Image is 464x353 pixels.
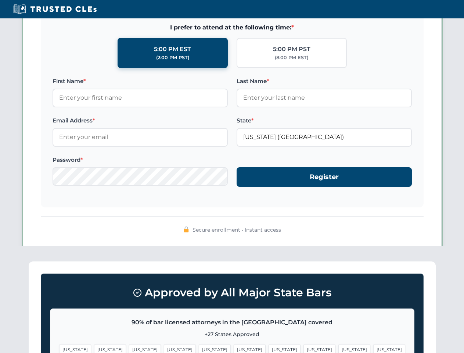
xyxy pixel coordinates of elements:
[53,77,228,86] label: First Name
[275,54,308,61] div: (8:00 PM EST)
[53,128,228,146] input: Enter your email
[50,283,414,303] h3: Approved by All Major State Bars
[11,4,99,15] img: Trusted CLEs
[53,116,228,125] label: Email Address
[156,54,189,61] div: (2:00 PM PST)
[237,77,412,86] label: Last Name
[237,167,412,187] button: Register
[53,156,228,164] label: Password
[154,44,191,54] div: 5:00 PM EST
[59,318,405,327] p: 90% of bar licensed attorneys in the [GEOGRAPHIC_DATA] covered
[53,23,412,32] span: I prefer to attend at the following time:
[273,44,310,54] div: 5:00 PM PST
[237,89,412,107] input: Enter your last name
[53,89,228,107] input: Enter your first name
[183,227,189,232] img: 🔒
[237,116,412,125] label: State
[237,128,412,146] input: Florida (FL)
[59,330,405,338] p: +27 States Approved
[193,226,281,234] span: Secure enrollment • Instant access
